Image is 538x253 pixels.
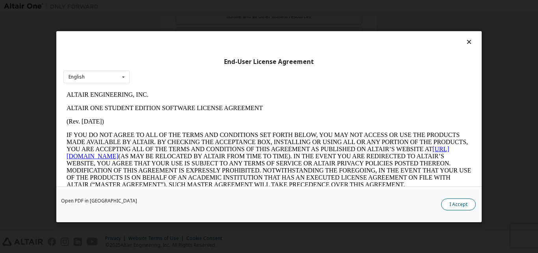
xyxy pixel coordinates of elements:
p: ALTAIR ENGINEERING, INC. [3,3,408,10]
a: Open PDF in [GEOGRAPHIC_DATA] [61,198,137,203]
p: IF YOU DO NOT AGREE TO ALL OF THE TERMS AND CONDITIONS SET FORTH BELOW, YOU MAY NOT ACCESS OR USE... [3,43,408,100]
p: (Rev. [DATE]) [3,30,408,37]
p: This Altair One Student Edition Software License Agreement (“Agreement”) is between Altair Engine... [3,107,408,135]
p: ALTAIR ONE STUDENT EDITION SOFTWARE LICENSE AGREEMENT [3,17,408,24]
div: End-User License Agreement [63,58,475,66]
a: [URL][DOMAIN_NAME] [3,58,386,71]
div: English [69,75,85,79]
button: I Accept [441,198,476,210]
